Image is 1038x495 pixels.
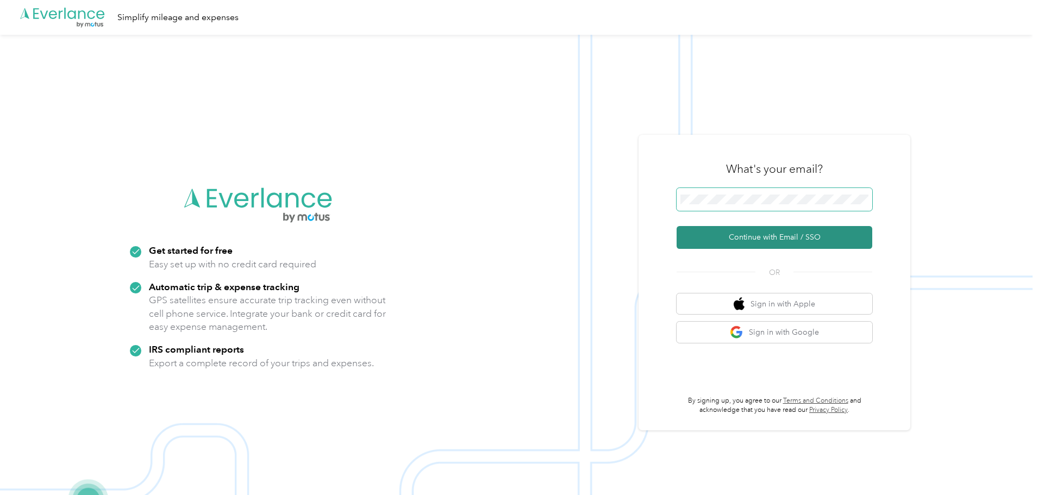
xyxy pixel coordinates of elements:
[149,356,374,370] p: Export a complete record of your trips and expenses.
[726,161,823,177] h3: What's your email?
[149,293,386,334] p: GPS satellites ensure accurate trip tracking even without cell phone service. Integrate your bank...
[677,226,872,249] button: Continue with Email / SSO
[755,267,793,278] span: OR
[149,281,299,292] strong: Automatic trip & expense tracking
[809,406,848,414] a: Privacy Policy
[117,11,239,24] div: Simplify mileage and expenses
[149,258,316,271] p: Easy set up with no credit card required
[677,396,872,415] p: By signing up, you agree to our and acknowledge that you have read our .
[730,325,743,339] img: google logo
[677,322,872,343] button: google logoSign in with Google
[149,245,233,256] strong: Get started for free
[149,343,244,355] strong: IRS compliant reports
[783,397,848,405] a: Terms and Conditions
[734,297,745,311] img: apple logo
[677,293,872,315] button: apple logoSign in with Apple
